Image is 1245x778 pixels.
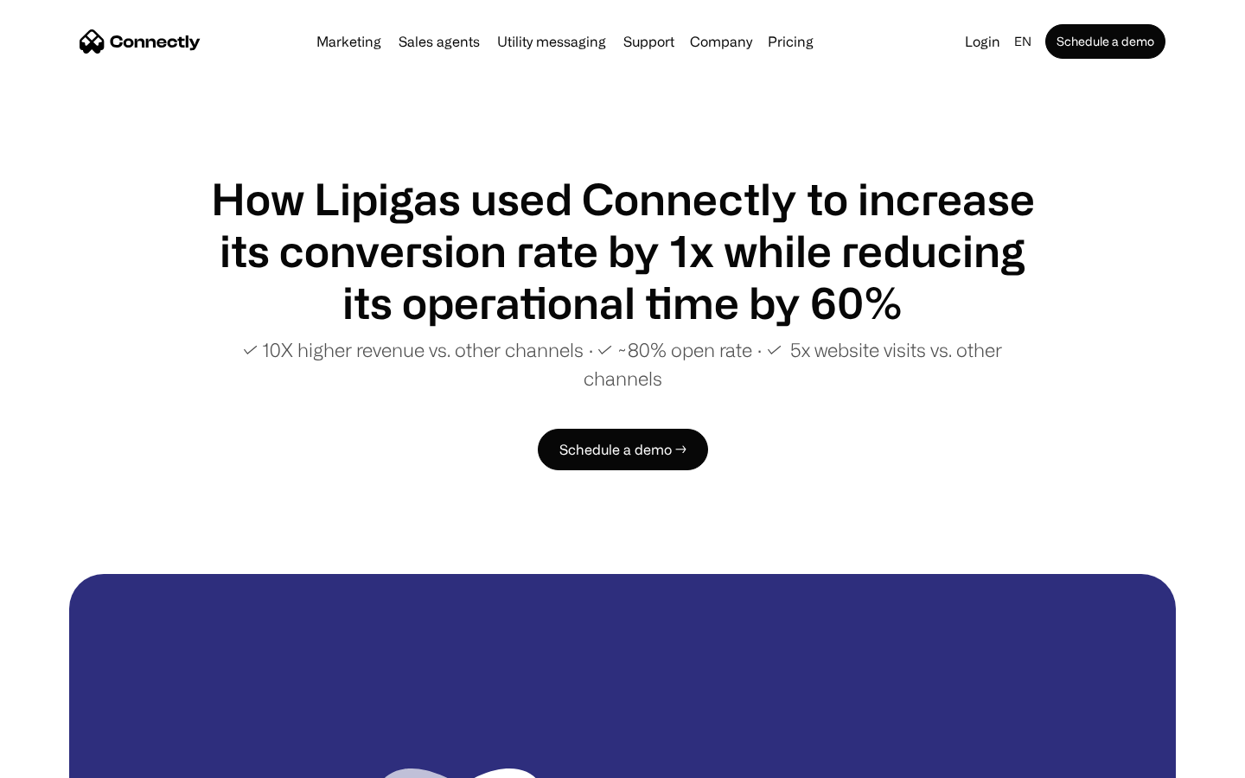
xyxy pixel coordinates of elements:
a: Pricing [761,35,820,48]
a: Schedule a demo → [538,429,708,470]
a: Utility messaging [490,35,613,48]
a: Support [616,35,681,48]
aside: Language selected: English [17,746,104,772]
div: en [1007,29,1042,54]
a: Sales agents [392,35,487,48]
p: ✓ 10X higher revenue vs. other channels ∙ ✓ ~80% open rate ∙ ✓ 5x website visits vs. other channels [207,335,1037,392]
a: Marketing [310,35,388,48]
a: Schedule a demo [1045,24,1165,59]
ul: Language list [35,748,104,772]
a: Login [958,29,1007,54]
div: en [1014,29,1031,54]
a: home [80,29,201,54]
div: Company [690,29,752,54]
h1: How Lipigas used Connectly to increase its conversion rate by 1x while reducing its operational t... [207,173,1037,328]
div: Company [685,29,757,54]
